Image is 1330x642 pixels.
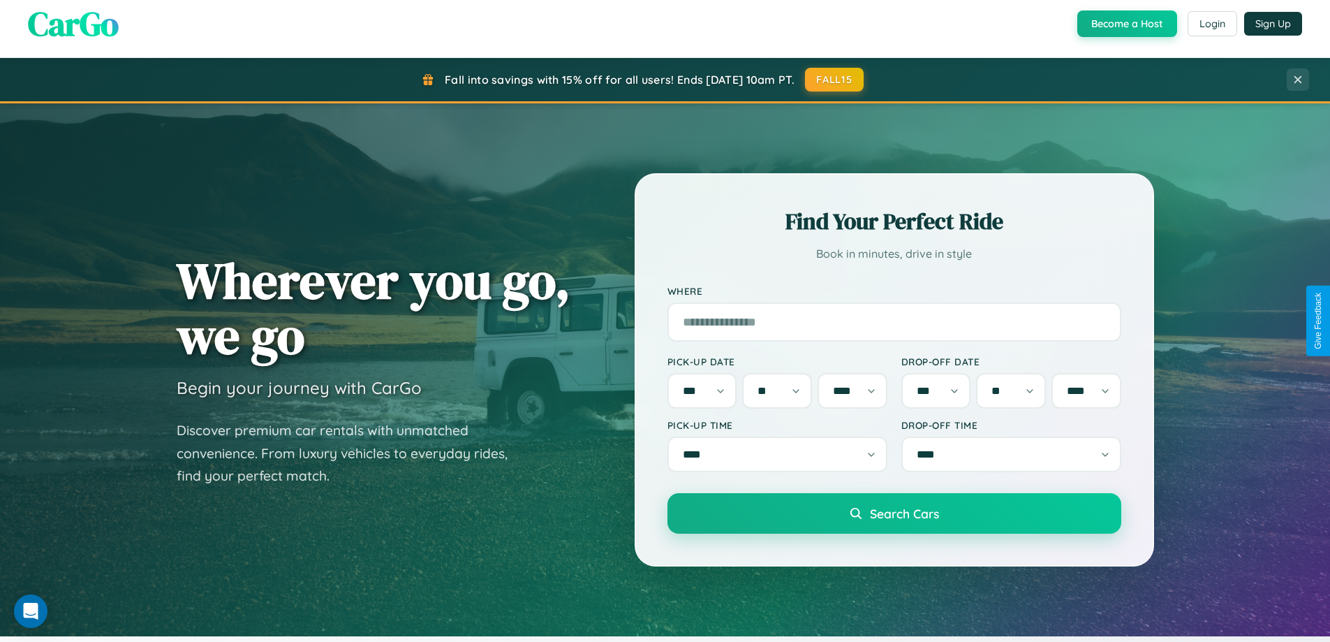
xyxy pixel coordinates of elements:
div: Give Feedback [1313,293,1323,349]
h3: Begin your journey with CarGo [177,377,422,398]
button: Login [1188,11,1237,36]
label: Drop-off Date [901,356,1121,367]
label: Drop-off Time [901,419,1121,431]
label: Where [667,285,1121,297]
h2: Find Your Perfect Ride [667,206,1121,237]
p: Discover premium car rentals with unmatched convenience. From luxury vehicles to everyday rides, ... [177,419,526,488]
span: Search Cars [870,506,939,521]
span: Fall into savings with 15% off for all users! Ends [DATE] 10am PT. [445,73,795,87]
span: CarGo [28,1,119,47]
p: Book in minutes, drive in style [667,244,1121,264]
button: Become a Host [1077,10,1177,37]
div: Open Intercom Messenger [14,594,47,628]
button: FALL15 [805,68,864,92]
h1: Wherever you go, we go [177,253,570,363]
label: Pick-up Time [667,419,887,431]
button: Sign Up [1244,12,1302,36]
label: Pick-up Date [667,356,887,367]
button: Search Cars [667,493,1121,534]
